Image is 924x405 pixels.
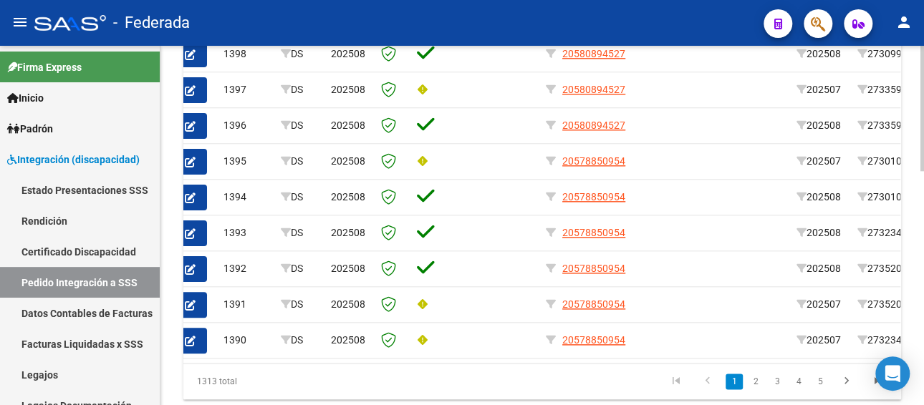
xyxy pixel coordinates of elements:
[895,14,913,31] mat-icon: person
[562,84,625,95] span: 20580894527
[331,155,365,167] span: 202508
[331,48,365,59] span: 202508
[797,153,846,170] div: 202507
[281,189,319,205] div: DS
[223,46,269,62] div: 1398
[812,374,829,389] a: 5
[223,225,269,241] div: 1393
[223,189,269,205] div: 1394
[562,155,625,167] span: 20578850954
[7,59,82,75] span: Firma Express
[281,117,319,134] div: DS
[223,296,269,313] div: 1391
[694,374,721,389] a: go to previous page
[790,374,807,389] a: 4
[11,14,29,31] mat-icon: menu
[797,46,846,62] div: 202508
[562,48,625,59] span: 20580894527
[797,225,846,241] div: 202508
[562,334,625,346] span: 20578850954
[331,227,365,238] span: 202508
[281,332,319,348] div: DS
[183,363,324,399] div: 1313 total
[747,374,764,389] a: 2
[281,225,319,241] div: DS
[562,298,625,310] span: 20578850954
[769,374,786,389] a: 3
[797,117,846,134] div: 202508
[281,82,319,98] div: DS
[281,46,319,62] div: DS
[223,153,269,170] div: 1395
[875,356,910,391] div: Open Intercom Messenger
[7,152,140,167] span: Integración (discapacidad)
[562,263,625,274] span: 20578850954
[797,332,846,348] div: 202507
[113,7,190,39] span: - Federada
[7,121,53,137] span: Padrón
[281,296,319,313] div: DS
[223,332,269,348] div: 1390
[562,191,625,202] span: 20578850954
[331,84,365,95] span: 202508
[663,374,690,389] a: go to first page
[223,82,269,98] div: 1397
[281,260,319,277] div: DS
[562,227,625,238] span: 20578850954
[809,369,831,394] li: page 5
[723,369,745,394] li: page 1
[562,119,625,131] span: 20580894527
[331,263,365,274] span: 202508
[281,153,319,170] div: DS
[797,82,846,98] div: 202507
[223,117,269,134] div: 1396
[7,90,44,106] span: Inicio
[745,369,766,394] li: page 2
[726,374,743,389] a: 1
[331,191,365,202] span: 202508
[766,369,788,394] li: page 3
[331,119,365,131] span: 202508
[331,298,365,310] span: 202508
[223,260,269,277] div: 1392
[797,296,846,313] div: 202507
[797,260,846,277] div: 202508
[797,189,846,205] div: 202508
[833,374,860,389] a: go to next page
[865,374,892,389] a: go to last page
[788,369,809,394] li: page 4
[331,334,365,346] span: 202508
